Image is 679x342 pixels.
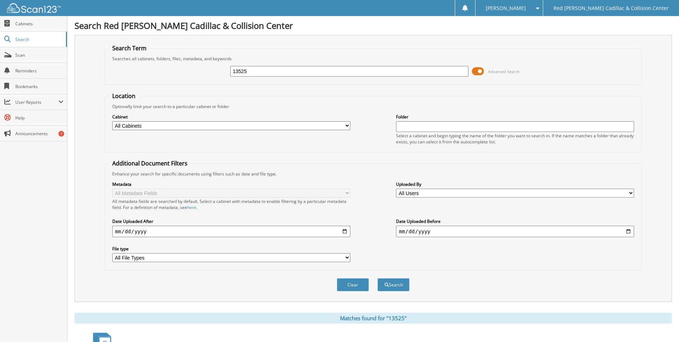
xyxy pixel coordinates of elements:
[15,115,63,121] span: Help
[187,204,196,210] a: here
[396,133,634,145] div: Select a cabinet and begin typing the name of the folder you want to search in. If the name match...
[15,99,58,105] span: User Reports
[112,181,350,187] label: Metadata
[15,21,63,27] span: Cabinets
[109,159,191,167] legend: Additional Document Filters
[15,131,63,137] span: Announcements
[15,36,62,42] span: Search
[396,226,634,237] input: end
[488,69,520,74] span: Advanced Search
[112,218,350,224] label: Date Uploaded After
[486,6,526,10] span: [PERSON_NAME]
[7,3,61,13] img: scan123-logo-white.svg
[112,246,350,252] label: File type
[554,6,669,10] span: Red [PERSON_NAME] Cadillac & Collision Center
[74,20,672,31] h1: Search Red [PERSON_NAME] Cadillac & Collision Center
[396,181,634,187] label: Uploaded By
[112,114,350,120] label: Cabinet
[396,114,634,120] label: Folder
[109,103,638,109] div: Optionally limit your search to a particular cabinet or folder
[15,52,63,58] span: Scan
[15,68,63,74] span: Reminders
[396,218,634,224] label: Date Uploaded Before
[109,44,150,52] legend: Search Term
[337,278,369,291] button: Clear
[109,56,638,62] div: Searches all cabinets, folders, files, metadata, and keywords
[109,92,139,100] legend: Location
[377,278,410,291] button: Search
[109,171,638,177] div: Enhance your search for specific documents using filters such as date and file type.
[112,198,350,210] div: All metadata fields are searched by default. Select a cabinet with metadata to enable filtering b...
[58,131,64,137] div: 7
[15,83,63,90] span: Bookmarks
[112,226,350,237] input: start
[74,313,672,323] div: Matches found for "13525"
